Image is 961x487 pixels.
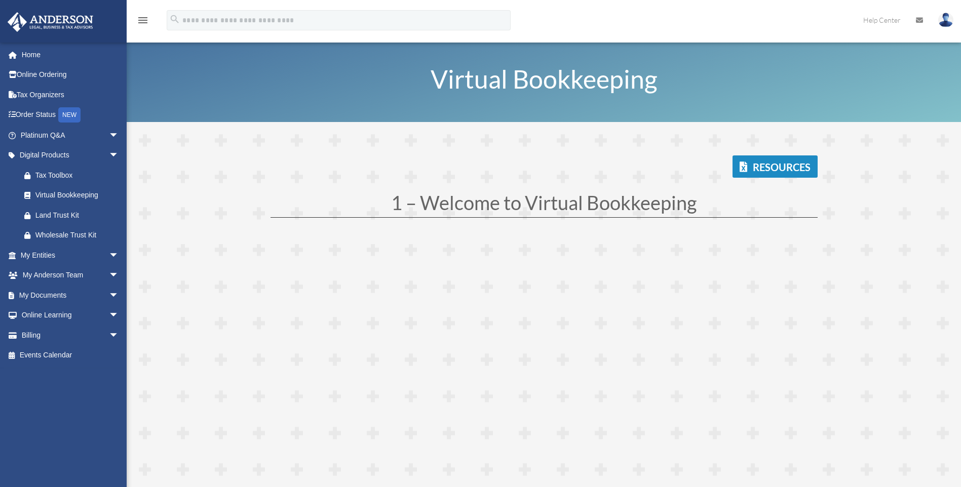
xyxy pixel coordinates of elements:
a: Order StatusNEW [7,105,134,126]
img: Anderson Advisors Platinum Portal [5,12,96,32]
a: Virtual Bookkeeping [14,185,129,206]
a: Home [7,45,134,65]
i: search [169,14,180,25]
span: Virtual Bookkeeping [431,64,658,94]
a: Events Calendar [7,345,134,366]
a: My Documentsarrow_drop_down [7,285,134,305]
span: arrow_drop_down [109,265,129,286]
a: Tax Toolbox [14,165,134,185]
span: arrow_drop_down [109,145,129,166]
img: User Pic [938,13,953,27]
div: Wholesale Trust Kit [35,229,122,241]
a: Tax Organizers [7,85,134,105]
div: Virtual Bookkeeping [35,189,117,201]
span: arrow_drop_down [109,305,129,326]
a: Online Ordering [7,65,134,85]
span: arrow_drop_down [109,245,129,266]
a: menu [137,18,149,26]
span: arrow_drop_down [109,285,129,306]
a: Digital Productsarrow_drop_down [7,145,134,166]
span: arrow_drop_down [109,325,129,346]
div: Tax Toolbox [35,169,122,182]
a: Resources [733,155,818,178]
h1: 1 – Welcome to Virtual Bookkeeping [271,193,818,217]
a: Platinum Q&Aarrow_drop_down [7,125,134,145]
a: Land Trust Kit [14,205,134,225]
div: NEW [58,107,81,123]
a: My Anderson Teamarrow_drop_down [7,265,134,286]
div: Land Trust Kit [35,209,122,222]
span: arrow_drop_down [109,125,129,146]
a: My Entitiesarrow_drop_down [7,245,134,265]
a: Wholesale Trust Kit [14,225,134,246]
i: menu [137,14,149,26]
a: Online Learningarrow_drop_down [7,305,134,326]
a: Billingarrow_drop_down [7,325,134,345]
